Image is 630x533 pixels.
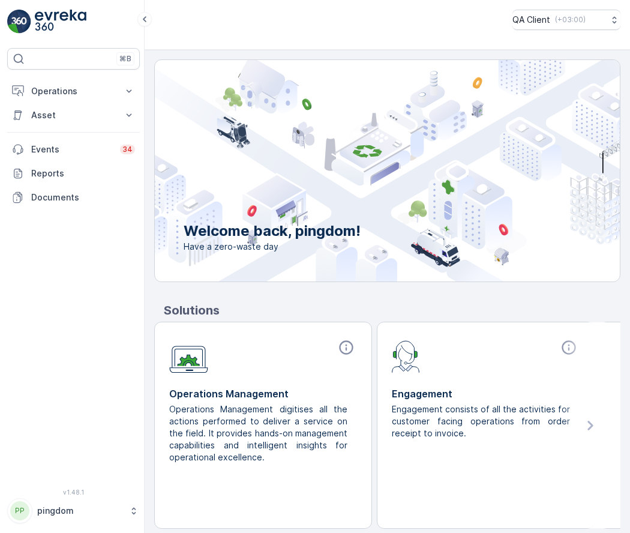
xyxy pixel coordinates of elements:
img: logo [7,10,31,34]
img: logo_light-DOdMpM7g.png [35,10,86,34]
p: Solutions [164,301,620,319]
p: Operations Management [169,387,357,401]
a: Documents [7,185,140,209]
a: Reports [7,161,140,185]
p: 34 [122,145,133,154]
span: v 1.48.1 [7,489,140,496]
img: module-icon [169,339,208,373]
p: Welcome back, pingdom! [184,221,361,241]
p: Engagement consists of all the activities for customer facing operations from order receipt to in... [392,403,570,439]
p: Operations [31,85,116,97]
p: ( +03:00 ) [555,15,586,25]
p: Operations Management digitises all the actions performed to deliver a service on the field. It p... [169,403,347,463]
p: Engagement [392,387,580,401]
img: module-icon [392,339,420,373]
p: Documents [31,191,135,203]
p: Reports [31,167,135,179]
a: Events34 [7,137,140,161]
p: QA Client [512,14,550,26]
img: city illustration [101,60,620,282]
div: PP [10,501,29,520]
p: Events [31,143,113,155]
span: Have a zero-waste day [184,241,361,253]
button: Operations [7,79,140,103]
button: PPpingdom [7,498,140,523]
p: Asset [31,109,116,121]
button: Asset [7,103,140,127]
button: QA Client(+03:00) [512,10,620,30]
p: ⌘B [119,54,131,64]
p: pingdom [37,505,123,517]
